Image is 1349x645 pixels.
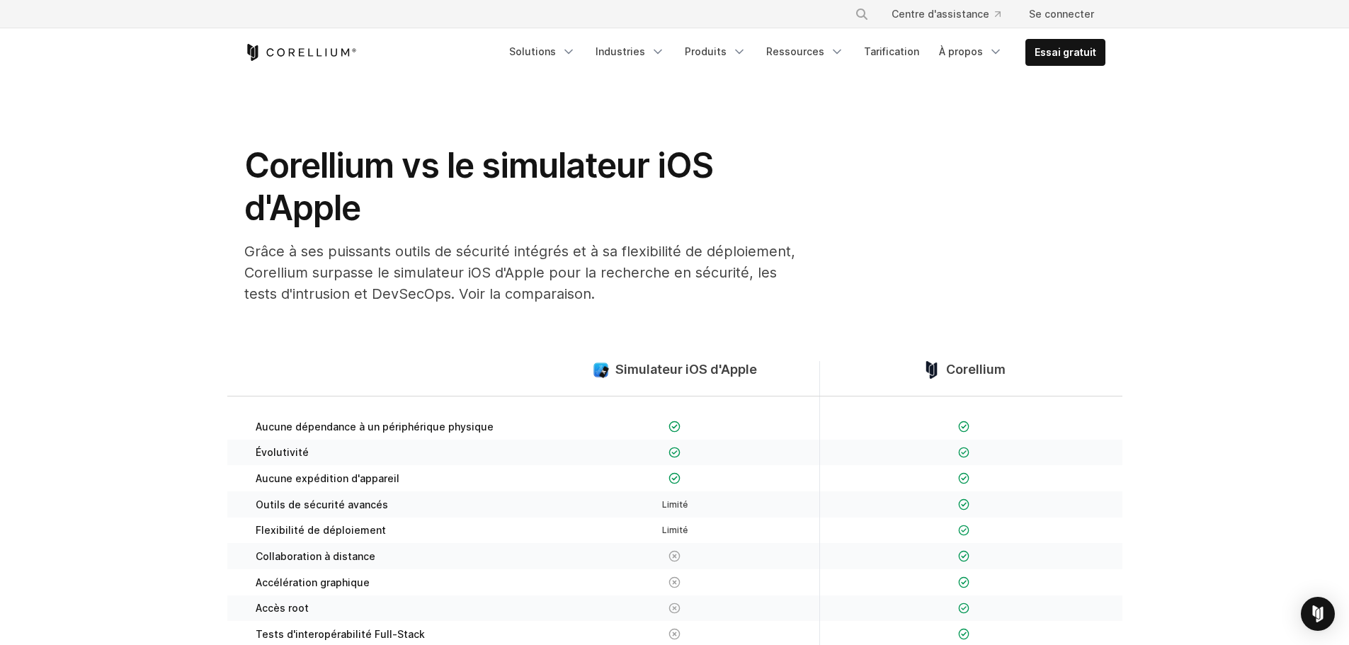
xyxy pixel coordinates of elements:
font: Grâce à ses puissants outils de sécurité intégrés et à sa flexibilité de déploiement, Corellium s... [244,243,795,302]
font: Industries [596,45,645,57]
font: Évolutivité [256,446,309,458]
img: X [668,550,681,562]
font: Accès root [256,602,309,614]
img: Coche [958,550,970,562]
a: Corellium Accueil [244,44,357,61]
font: Aucune dépendance à un périphérique physique [256,421,494,433]
font: Centre d'assistance [892,8,989,20]
font: Limité [662,499,688,510]
img: Coche [958,447,970,459]
font: Flexibilité de déploiement [256,524,386,536]
img: Coche [958,525,970,537]
font: Outils de sécurité avancés [256,498,388,510]
img: Coche [958,421,970,433]
font: Aucune expédition d'appareil [256,472,399,484]
font: Se connecter [1029,8,1094,20]
font: Essai gratuit [1035,46,1096,58]
img: Coche [958,576,970,588]
img: Coche [958,498,970,510]
img: X [668,603,681,615]
font: À propos [939,45,983,57]
img: Coche [668,472,681,484]
img: Coche [668,421,681,433]
font: Collaboration à distance [256,550,375,562]
img: Coche [958,603,970,615]
font: Accélération graphique [256,576,370,588]
img: compare_ios-simulator--large [592,361,610,379]
img: Coche [958,628,970,640]
font: Produits [685,45,727,57]
button: Recherche [849,1,875,27]
img: Coche [958,472,970,484]
font: Corellium vs le simulateur iOS d'Apple [244,144,713,229]
font: Solutions [509,45,556,57]
font: Ressources [766,45,824,57]
font: Simulateur iOS d'Apple [615,362,757,377]
font: Limité [662,525,688,535]
font: Tests d'interopérabilité Full-Stack [256,628,425,640]
div: Open Intercom Messenger [1301,597,1335,631]
font: Corellium [946,362,1006,377]
img: X [668,576,681,588]
div: Menu de navigation [838,1,1105,27]
img: Coche [668,447,681,459]
div: Menu de navigation [501,39,1105,66]
font: Tarification [864,45,919,57]
img: X [668,628,681,640]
